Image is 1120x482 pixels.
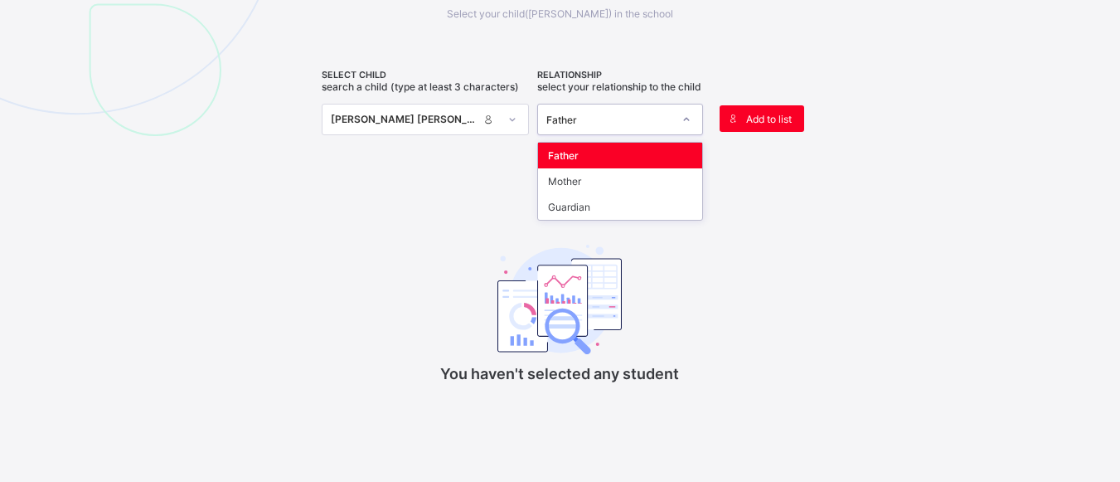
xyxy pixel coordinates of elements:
[394,365,725,382] p: You haven't selected any student
[322,80,519,93] span: Search a child (type at least 3 characters)
[537,80,701,93] span: Select your relationship to the child
[331,111,478,128] div: [PERSON_NAME] [PERSON_NAME]
[546,114,672,126] div: Father
[497,245,622,354] img: classEmptyState.7d4ec5dc6d57f4e1adfd249b62c1c528.svg
[746,113,792,125] span: Add to list
[538,143,702,168] div: Father
[537,70,703,80] span: RELATIONSHIP
[394,199,725,407] div: You haven't selected any student
[322,70,529,80] span: SELECT CHILD
[538,194,702,220] div: Guardian
[538,168,702,194] div: Mother
[447,7,673,20] span: Select your child([PERSON_NAME]) in the school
